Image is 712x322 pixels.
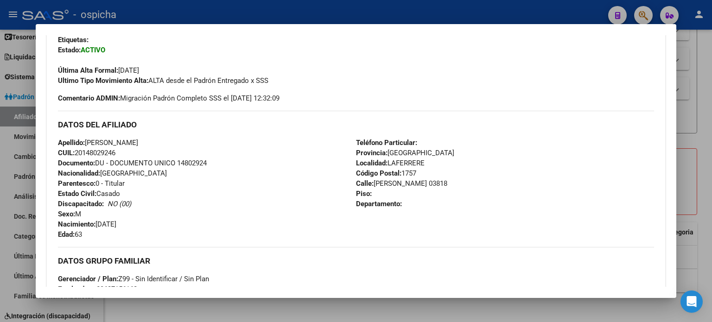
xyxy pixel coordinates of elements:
span: [PERSON_NAME] 03818 [356,179,447,188]
strong: Localidad: [356,159,388,167]
strong: Discapacitado: [58,200,104,208]
strong: Nacionalidad: [58,169,100,177]
strong: ACTIVO [81,46,105,54]
strong: Parentesco: [58,179,95,188]
strong: Nacimiento: [58,220,95,228]
span: LAFERRERE [356,159,425,167]
strong: CUIL: [58,149,75,157]
strong: Documento: [58,159,95,167]
strong: Estado: [58,46,81,54]
div: Open Intercom Messenger [680,290,703,313]
span: M [58,210,81,218]
strong: Piso: [356,189,372,198]
strong: Ultimo Tipo Movimiento Alta: [58,76,148,85]
strong: Calle: [356,179,374,188]
span: 20148029246 [58,149,115,157]
strong: Empleador: [58,285,93,293]
span: [GEOGRAPHIC_DATA] [58,169,167,177]
span: Migración Padrón Completo SSS el [DATE] 12:32:09 [58,93,280,103]
span: [DATE] [58,66,139,75]
strong: Departamento: [356,200,402,208]
strong: Edad: [58,230,75,239]
span: DU - DOCUMENTO UNICO 14802924 [58,159,207,167]
span: [PERSON_NAME] [58,139,138,147]
strong: Teléfono Particular: [356,139,417,147]
strong: Código Postal: [356,169,401,177]
strong: Gerenciador / Plan: [58,275,118,283]
span: 63 [58,230,82,239]
strong: Etiquetas: [58,36,89,44]
strong: Comentario ADMIN: [58,94,120,102]
span: 1757 [356,169,416,177]
strong: Estado Civil: [58,189,96,198]
div: 30687156168 [96,284,137,294]
span: Z99 - Sin Identificar / Sin Plan [58,275,209,283]
span: [GEOGRAPHIC_DATA] [356,149,454,157]
span: [DATE] [58,220,116,228]
span: Casado [58,189,120,198]
strong: Apellido: [58,139,85,147]
strong: Sexo: [58,210,75,218]
span: ALTA desde el Padrón Entregado x SSS [58,76,268,85]
span: 0 - Titular [58,179,125,188]
strong: Última Alta Formal: [58,66,118,75]
h3: DATOS DEL AFILIADO [58,120,654,130]
i: NO (00) [108,200,131,208]
strong: Provincia: [356,149,388,157]
h3: DATOS GRUPO FAMILIAR [58,256,654,266]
